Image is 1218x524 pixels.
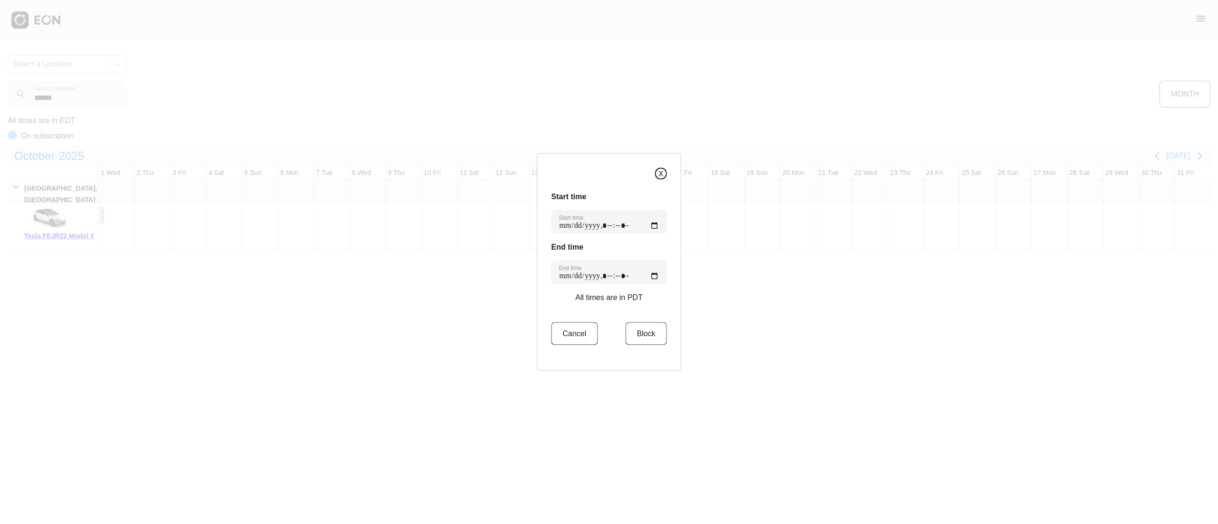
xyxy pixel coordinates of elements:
label: End time [559,264,581,272]
label: Start time [559,214,583,222]
h3: End time [551,242,667,253]
button: Block [625,322,667,345]
button: X [655,168,667,180]
p: All times are in PDT [575,292,642,303]
h3: Start time [551,191,667,203]
button: Cancel [551,322,598,345]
